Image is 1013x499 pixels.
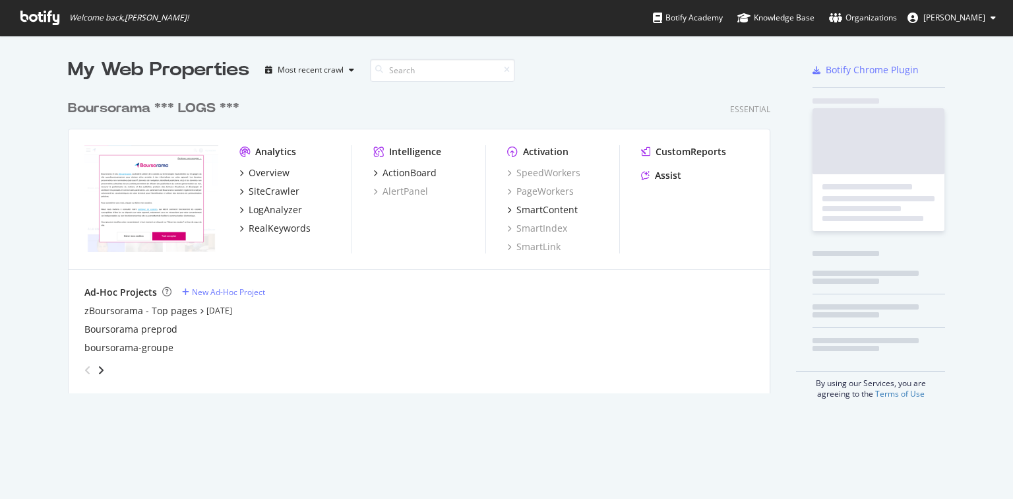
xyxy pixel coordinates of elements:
div: LogAnalyzer [249,203,302,216]
div: Overview [249,166,290,180]
div: By using our Services, you are agreeing to the [796,371,945,399]
a: Overview [239,166,290,180]
div: Botify Chrome Plugin [826,63,919,77]
div: Essential [730,104,770,115]
a: boursorama-groupe [84,341,173,354]
a: [DATE] [206,305,232,316]
div: SiteCrawler [249,185,299,198]
a: Botify Chrome Plugin [813,63,919,77]
a: LogAnalyzer [239,203,302,216]
a: zBoursorama - Top pages [84,304,197,317]
a: Boursorama preprod [84,323,177,336]
a: SpeedWorkers [507,166,580,180]
a: Assist [641,169,681,182]
a: Terms of Use [875,388,925,399]
span: Welcome back, [PERSON_NAME] ! [69,13,189,23]
a: SiteCrawler [239,185,299,198]
a: SmartLink [507,240,561,253]
div: Assist [655,169,681,182]
div: Botify Academy [653,11,723,24]
button: Most recent crawl [260,59,359,81]
a: RealKeywords [239,222,311,235]
div: Most recent crawl [278,66,344,74]
div: Activation [523,145,568,158]
a: New Ad-Hoc Project [182,286,265,298]
span: Giraud Romain [923,12,985,23]
div: angle-left [79,360,96,381]
div: SmartContent [516,203,578,216]
div: My Web Properties [68,57,249,83]
div: grid [68,83,781,393]
a: SmartContent [507,203,578,216]
div: angle-right [96,364,106,377]
a: AlertPanel [373,185,428,198]
div: New Ad-Hoc Project [192,286,265,298]
div: Organizations [829,11,897,24]
a: PageWorkers [507,185,574,198]
button: [PERSON_NAME] [897,7,1006,28]
div: Knowledge Base [737,11,814,24]
img: boursorama.com [84,145,218,252]
div: CustomReports [656,145,726,158]
input: Search [370,59,515,82]
div: Intelligence [389,145,441,158]
div: Analytics [255,145,296,158]
div: Ad-Hoc Projects [84,286,157,299]
a: CustomReports [641,145,726,158]
div: ActionBoard [383,166,437,180]
a: ActionBoard [373,166,437,180]
a: SmartIndex [507,222,567,235]
div: RealKeywords [249,222,311,235]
